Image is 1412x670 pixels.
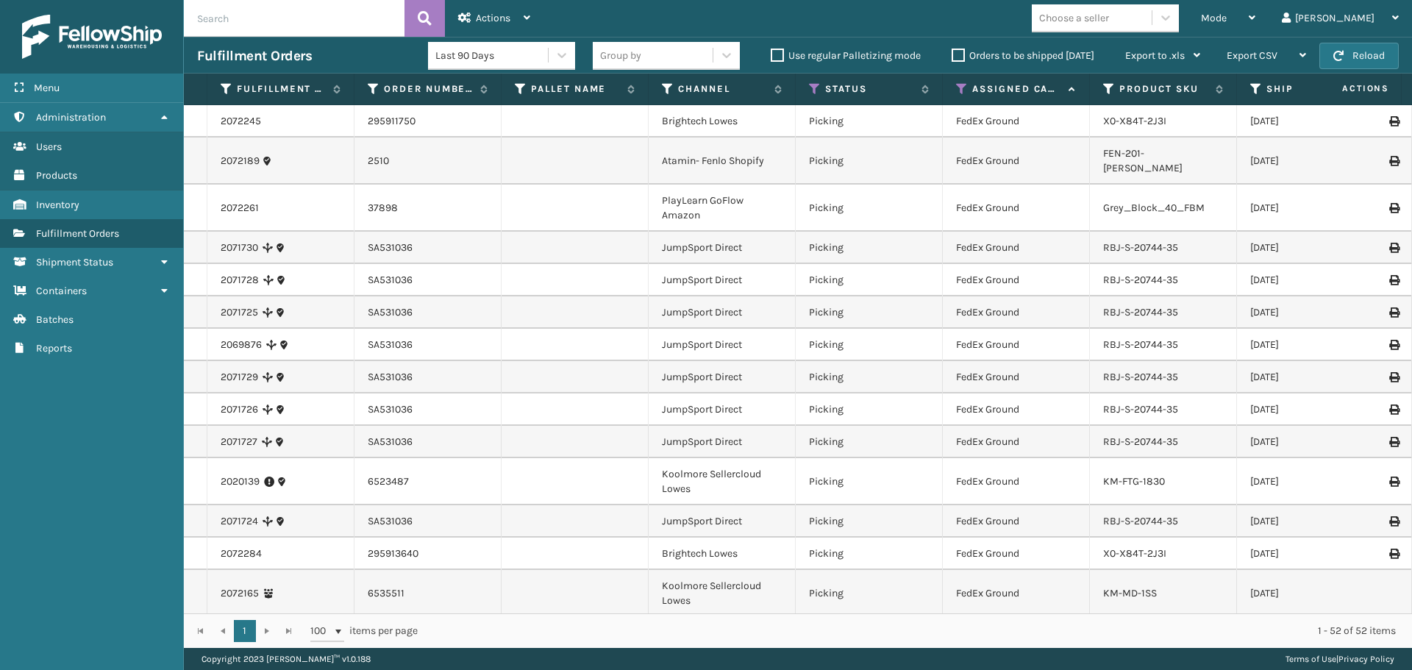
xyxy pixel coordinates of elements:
[1237,138,1384,185] td: [DATE]
[1201,12,1227,24] span: Mode
[310,624,332,638] span: 100
[796,264,943,296] td: Picking
[354,138,502,185] td: 2510
[36,199,79,211] span: Inventory
[771,49,921,62] label: Use regular Palletizing mode
[1103,202,1205,214] a: Grey_Block_40_FBM
[531,82,620,96] label: Pallet Name
[221,201,259,215] a: 2072261
[1237,296,1384,329] td: [DATE]
[649,458,796,505] td: Koolmore Sellercloud Lowes
[221,154,260,168] a: 2072189
[1227,49,1277,62] span: Export CSV
[796,232,943,264] td: Picking
[1103,515,1178,527] a: RBJ-S-20744-35
[796,570,943,617] td: Picking
[1237,232,1384,264] td: [DATE]
[221,273,259,288] a: 2071728
[221,338,262,352] a: 2069876
[943,426,1090,458] td: FedEx Ground
[649,138,796,185] td: Atamin- Fenlo Shopify
[943,570,1090,617] td: FedEx Ground
[1237,105,1384,138] td: [DATE]
[1389,243,1398,253] i: Print Label
[796,361,943,393] td: Picking
[943,138,1090,185] td: FedEx Ground
[354,458,502,505] td: 6523487
[649,329,796,361] td: JumpSport Direct
[943,232,1090,264] td: FedEx Ground
[354,232,502,264] td: SA531036
[36,140,62,153] span: Users
[1103,435,1178,448] a: RBJ-S-20744-35
[221,546,262,561] a: 2072284
[1389,116,1398,126] i: Print Label
[354,505,502,538] td: SA531036
[649,361,796,393] td: JumpSport Direct
[1237,538,1384,570] td: [DATE]
[1103,147,1183,174] a: FEN-201-[PERSON_NAME]
[1389,203,1398,213] i: Print Label
[796,329,943,361] td: Picking
[36,111,106,124] span: Administration
[943,264,1090,296] td: FedEx Ground
[221,114,261,129] a: 2072245
[1125,49,1185,62] span: Export to .xls
[1389,405,1398,415] i: Print Label
[476,12,510,24] span: Actions
[1389,275,1398,285] i: Print Label
[1039,10,1109,26] div: Choose a seller
[1389,340,1398,350] i: Print Label
[221,370,258,385] a: 2071729
[1237,505,1384,538] td: [DATE]
[354,264,502,296] td: SA531036
[796,296,943,329] td: Picking
[1389,477,1398,487] i: Print Label
[1103,587,1157,599] a: KM-MD-1SS
[796,185,943,232] td: Picking
[384,82,473,96] label: Order Number
[943,505,1090,538] td: FedEx Ground
[649,264,796,296] td: JumpSport Direct
[36,169,77,182] span: Products
[1389,156,1398,166] i: Print Label
[649,185,796,232] td: PlayLearn GoFlow Amazon
[237,82,326,96] label: Fulfillment Order Id
[354,185,502,232] td: 37898
[1103,115,1166,127] a: X0-X84T-2J3I
[1286,654,1336,664] a: Terms of Use
[221,586,259,601] a: 2072165
[36,256,113,268] span: Shipment Status
[1389,437,1398,447] i: Print Label
[221,305,258,320] a: 2071725
[1103,547,1166,560] a: X0-X84T-2J3I
[1389,549,1398,559] i: Print Label
[649,393,796,426] td: JumpSport Direct
[1296,76,1398,101] span: Actions
[1103,475,1165,488] a: KM-FTG-1830
[796,538,943,570] td: Picking
[1237,426,1384,458] td: [DATE]
[1237,264,1384,296] td: [DATE]
[221,240,258,255] a: 2071730
[221,435,257,449] a: 2071727
[943,185,1090,232] td: FedEx Ground
[1266,82,1355,96] label: Ship By Date
[943,361,1090,393] td: FedEx Ground
[796,138,943,185] td: Picking
[1119,82,1208,96] label: Product SKU
[649,232,796,264] td: JumpSport Direct
[1237,393,1384,426] td: [DATE]
[1338,654,1394,664] a: Privacy Policy
[1237,329,1384,361] td: [DATE]
[1103,371,1178,383] a: RBJ-S-20744-35
[354,426,502,458] td: SA531036
[354,361,502,393] td: SA531036
[354,105,502,138] td: 295911750
[354,296,502,329] td: SA531036
[1389,307,1398,318] i: Print Label
[1103,274,1178,286] a: RBJ-S-20744-35
[649,505,796,538] td: JumpSport Direct
[649,538,796,570] td: Brightech Lowes
[354,329,502,361] td: SA531036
